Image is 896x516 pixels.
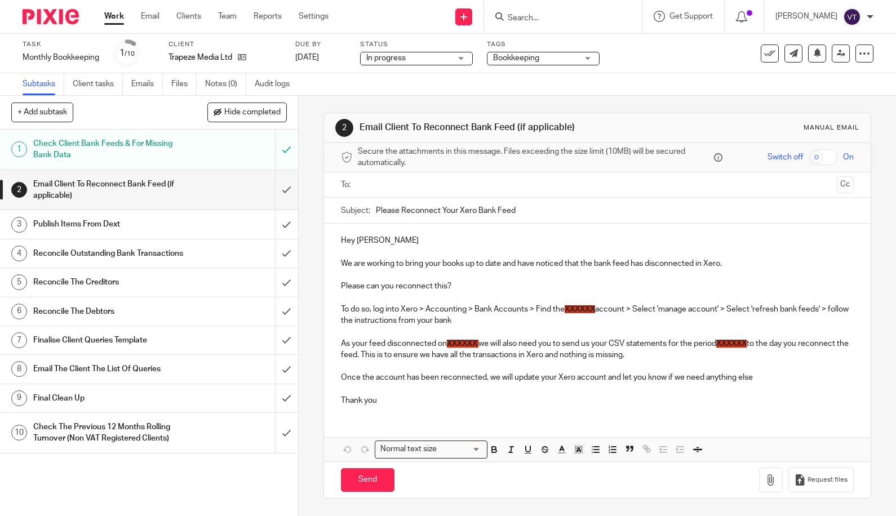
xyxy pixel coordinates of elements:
a: Settings [299,11,329,22]
h1: Reconcile The Creditors [33,274,187,291]
span: Switch off [768,152,803,163]
p: Please can you reconnect this? [341,281,854,292]
span: Secure the attachments in this message. Files exceeding the size limit (10MB) will be secured aut... [358,146,711,169]
p: Once the account has been reconnected, we will update your Xero account and let you know if we ne... [341,372,854,383]
p: As your feed disconnected on we will also need you to send us your CSV statements for the period ... [341,338,854,361]
img: Pixie [23,9,79,24]
h1: Check Client Bank Feeds & For Missing Bank Data [33,135,187,164]
span: Normal text size [378,443,439,455]
button: Cc [837,176,854,193]
h1: Finalise Client Queries Template [33,332,187,349]
div: Mark as done [275,170,298,210]
div: Mark as done [275,384,298,412]
p: Trapeze Media Ltd [168,52,232,63]
div: Monthly Bookkeeping [23,52,99,63]
button: Hide completed [207,103,287,122]
span: Request files [808,475,848,484]
span: In progress [366,54,406,62]
h1: Reconcile The Debtors [33,303,187,320]
p: We are working to bring your books up to date and have noticed that the bank feed has disconnecte... [341,258,854,269]
div: 10 [11,425,27,441]
span: [DATE] [295,54,319,61]
a: Email [141,11,159,22]
div: Mark as done [275,268,298,296]
div: Manual email [804,123,859,132]
p: Hey [PERSON_NAME] [341,235,854,246]
i: Files are stored in Pixie and a secure link is sent to the message recipient. [714,153,722,162]
a: Reports [254,11,282,22]
div: Mark as to do [275,130,298,170]
button: + Add subtask [11,103,73,122]
a: Client tasks [73,73,123,95]
a: Work [104,11,124,22]
span: XXXXXX [565,305,595,313]
div: Mark as done [275,413,298,453]
button: Snooze task [808,45,826,63]
a: Emails [131,73,163,95]
div: 8 [11,361,27,377]
div: Mark as done [275,355,298,383]
p: Thank you [341,395,854,406]
img: svg%3E [843,8,861,26]
div: Mark as done [275,210,298,238]
h1: Final Clean Up [33,390,187,407]
p: [PERSON_NAME] [775,11,837,22]
label: Subject: [341,205,370,216]
h1: Email Client To Reconnect Bank Feed (if applicable) [360,122,622,134]
label: Due by [295,40,346,49]
div: Mark as done [275,297,298,326]
span: Hide completed [224,108,281,117]
div: Mark as done [275,326,298,354]
h1: Email The Client The List Of Queries [33,361,187,377]
input: Search [507,14,608,24]
label: Status [360,40,473,49]
span: Bookkeeping [493,54,539,62]
a: Team [218,11,237,22]
input: Send [341,468,394,492]
a: Audit logs [255,73,298,95]
div: 1 [119,47,135,60]
a: Subtasks [23,73,64,95]
div: 5 [11,274,27,290]
i: Open client page [238,53,246,61]
h1: Email Client To Reconnect Bank Feed (if applicable) [33,176,187,204]
span: XXXXXX [447,340,477,348]
p: To do so, log into Xero > Accounting > Bank Accounts > Find the account > Select 'manage account'... [341,304,854,327]
input: Search for option [440,443,481,455]
div: 3 [11,217,27,233]
span: XXXXXX [716,340,747,348]
a: Files [171,73,197,95]
h1: Check The Previous 12 Months Rolling Turnover (Non VAT Registered Clients) [33,419,187,447]
a: Clients [176,11,201,22]
div: 2 [335,119,353,137]
a: Notes (0) [205,73,246,95]
div: 4 [11,246,27,261]
small: /10 [125,51,135,57]
div: 6 [11,304,27,319]
div: 2 [11,182,27,198]
label: Client [168,40,281,49]
div: 7 [11,332,27,348]
span: On [843,152,854,163]
div: 1 [11,141,27,157]
button: Request files [788,468,854,493]
div: 9 [11,390,27,406]
h1: Reconcile Outstanding Bank Transactions [33,245,187,262]
span: , [477,340,478,348]
label: Task [23,40,99,49]
div: Search for option [375,441,487,458]
label: Tags [487,40,600,49]
a: Reassign task [832,45,850,63]
span: Get Support [669,12,713,20]
label: To: [341,179,353,190]
a: Send new email to Trapeze Media Ltd [784,45,802,63]
h1: Publish Items From Dext [33,216,187,233]
div: Mark as done [275,239,298,268]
